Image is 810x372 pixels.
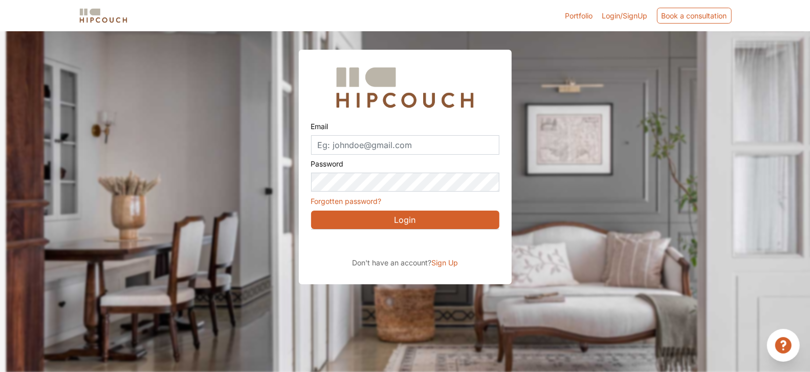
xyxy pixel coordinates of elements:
[311,117,329,135] label: Email
[331,62,478,113] img: Hipcouch Logo
[78,7,129,25] img: logo-horizontal.svg
[306,233,503,255] iframe: Sign in with Google Button
[431,258,458,267] span: Sign Up
[78,4,129,27] span: logo-horizontal.svg
[311,197,382,205] a: Forgotten password?
[602,11,648,20] span: Login/SignUp
[311,155,344,173] label: Password
[657,8,732,24] div: Book a consultation
[565,10,593,21] a: Portfolio
[352,258,431,267] span: Don't have an account?
[311,211,499,229] button: Login
[311,135,499,155] input: Eg: johndoe@gmail.com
